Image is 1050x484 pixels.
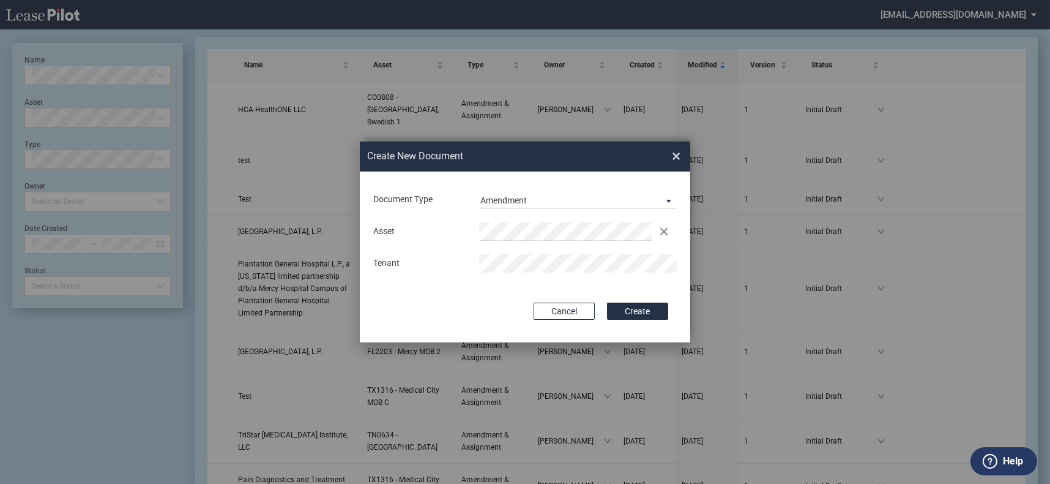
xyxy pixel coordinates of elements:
[534,303,595,320] button: Cancel
[367,149,628,163] h2: Create New Document
[480,195,527,205] div: Amendment
[479,191,677,209] md-select: Document Type: Amendment
[1003,453,1023,469] label: Help
[366,225,472,238] div: Asset
[360,142,690,342] md-dialog: Create New ...
[672,146,680,166] span: ×
[607,303,668,320] button: Create
[366,194,472,206] div: Document Type
[366,257,472,270] div: Tenant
